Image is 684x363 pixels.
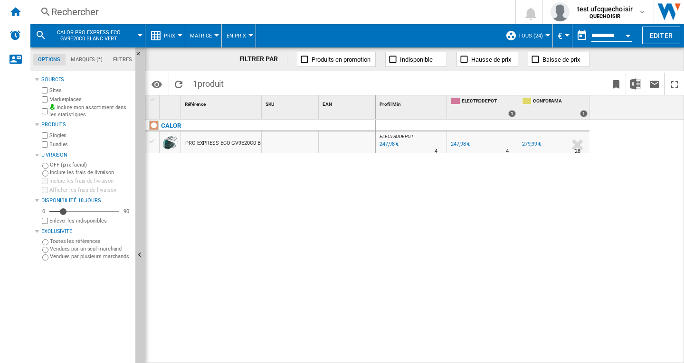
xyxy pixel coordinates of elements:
[164,24,180,47] button: Prix
[518,33,543,39] span: TOUS (24)
[41,121,132,129] div: Produits
[42,141,48,148] input: Bundles
[183,95,261,110] div: Référence Sort None
[42,239,48,245] input: Toutes les références
[49,96,132,103] label: Marketplaces
[42,187,48,193] input: Afficher les frais de livraison
[33,54,66,65] md-tab-item: Options
[147,75,166,93] button: Options
[435,147,437,156] div: Délai de livraison : 4 jours
[49,141,132,148] label: Bundles
[665,73,684,95] button: Plein écran
[542,56,580,63] span: Baisse de prix
[9,29,21,41] img: alerts-logo.svg
[378,140,399,149] div: Mise à jour : mardi 16 septembre 2025 11:05
[266,102,275,107] span: SKU
[558,31,562,41] span: €
[185,102,206,107] span: Référence
[575,147,580,156] div: Délai de livraison : 28 jours
[380,134,414,139] span: ELECTRODEPOT
[50,29,127,42] span: CALOR PRO EXPRESS ECO GV9E20C0 BLANC VERT
[164,33,175,39] span: Prix
[449,140,470,149] div: 247,98 €
[42,163,48,169] input: OFF (prix facial)
[645,73,664,95] button: Envoyer ce rapport par email
[607,73,626,95] button: Créer un favoris
[297,52,376,67] button: Produits en promotion
[49,217,132,224] label: Enlever les indisponibles
[50,245,132,252] label: Vendues par un seul marchand
[108,54,137,65] md-tab-item: Filtres
[161,95,180,110] div: Sort None
[462,98,516,106] span: ELECTRODEPOT
[522,141,541,147] div: 279,99 €
[49,104,132,119] label: Inclure mon assortiment dans les statistiques
[378,95,446,110] div: Profil Min Sort None
[42,96,48,102] input: Marketplaces
[49,87,132,94] label: Sites
[551,2,570,21] img: profile.jpg
[508,110,516,117] div: 1 offers sold by ELECTRODEPOT
[35,24,140,47] div: CALOR PRO EXPRESS ECO GV9E20C0 BLANC VERT
[190,33,212,39] span: Matrice
[400,56,433,63] span: Indisponible
[580,110,588,117] div: 1 offers sold by CONFORAMA
[558,24,567,47] button: €
[589,13,620,19] b: QUECHOISIR
[49,177,132,185] label: Inclure les frais de livraison
[456,52,518,67] button: Hausse de prix
[630,78,641,90] img: excel-24x24.png
[50,169,132,176] label: Inclure les frais de livraison
[385,52,447,67] button: Indisponible
[533,98,588,106] span: CONFORAMA
[264,95,318,110] div: SKU Sort None
[40,208,47,215] div: 0
[150,24,180,47] div: Prix
[66,54,108,65] md-tab-item: Marques (*)
[185,132,288,154] div: PRO EXPRESS ECO GV9E20C0 BLANC VERT
[506,147,509,156] div: Délai de livraison : 4 jours
[321,95,375,110] div: Sort None
[42,247,48,253] input: Vendues par un seul marchand
[553,24,572,47] md-menu: Currency
[528,52,589,67] button: Baisse de prix
[505,24,548,47] div: TOUS (24)
[449,95,518,119] div: ELECTRODEPOT 1 offers sold by ELECTRODEPOT
[518,24,548,47] button: TOUS (24)
[572,26,591,45] button: md-calendar
[577,4,633,14] span: test ufcquechoisir
[121,208,132,215] div: 90
[41,76,132,84] div: Sources
[312,56,370,63] span: Produits en promotion
[380,102,401,107] span: Profil Min
[42,178,48,184] input: Inclure les frais de livraison
[520,95,589,119] div: CONFORAMA 1 offers sold by CONFORAMA
[41,197,132,205] div: Disponibilité 18 Jours
[239,55,288,64] div: FILTRER PAR
[183,95,261,110] div: Sort None
[49,104,55,110] img: mysite-bg-18x18.png
[521,140,541,149] div: 279,99 €
[169,73,188,95] button: Recharger
[227,24,251,47] button: En Prix
[50,24,136,47] button: CALOR PRO EXPRESS ECO GV9E20C0 BLANC VERT
[49,207,119,216] md-slider: Disponibilité
[135,47,147,65] button: Masquer
[323,102,332,107] span: EAN
[378,95,446,110] div: Sort None
[321,95,375,110] div: EAN Sort None
[42,254,48,261] input: Vendues par plusieurs marchands
[50,161,132,168] label: OFF (prix facial)
[264,95,318,110] div: Sort None
[41,228,132,235] div: Exclusivité
[49,132,132,139] label: Singles
[626,73,645,95] button: Télécharger au format Excel
[42,87,48,93] input: Sites
[49,186,132,194] label: Afficher les frais de livraison
[227,33,246,39] span: En Prix
[471,56,511,63] span: Hausse de prix
[50,238,132,245] label: Toutes les références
